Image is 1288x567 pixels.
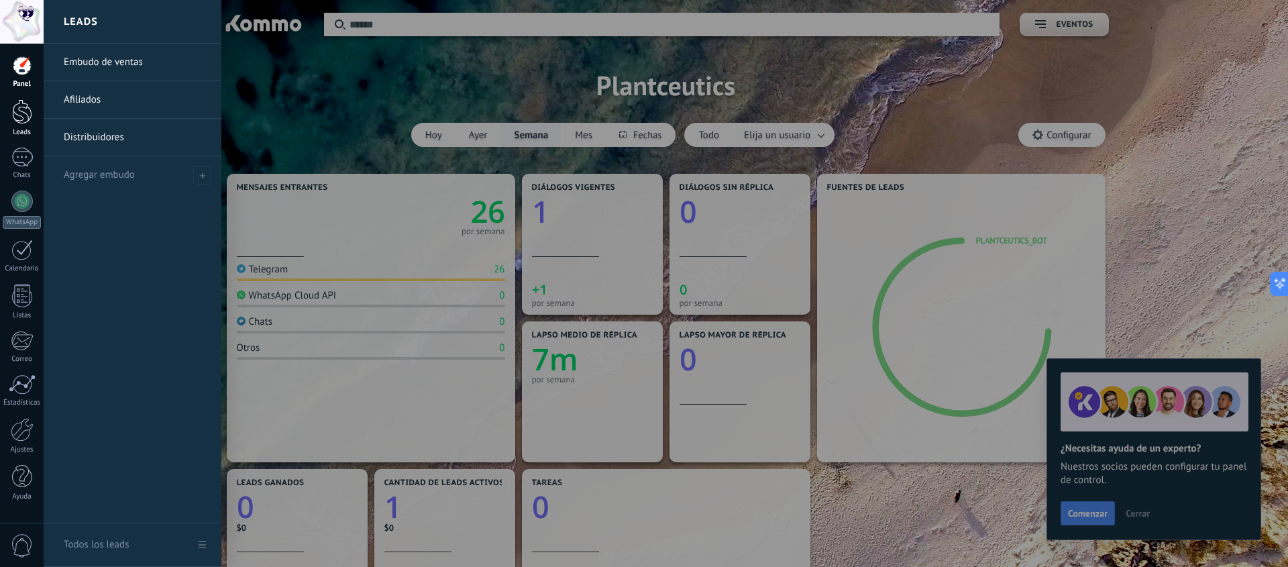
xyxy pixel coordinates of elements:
span: Agregar embudo [193,166,211,185]
a: Afiliados [64,81,208,119]
div: Correo [3,355,42,364]
div: Chats [3,171,42,180]
div: Calendario [3,264,42,273]
div: Todos los leads [64,526,129,564]
div: WhatsApp [3,216,41,229]
div: Estadísticas [3,399,42,407]
div: Leads [3,128,42,137]
div: Listas [3,311,42,320]
a: Todos los leads [44,523,221,567]
span: Agregar embudo [64,168,135,181]
h2: Leads [64,1,98,43]
div: Ayuda [3,493,42,501]
a: Embudo de ventas [64,44,208,81]
div: Ajustes [3,446,42,454]
a: Distribuidores [64,119,208,156]
div: Panel [3,80,42,89]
